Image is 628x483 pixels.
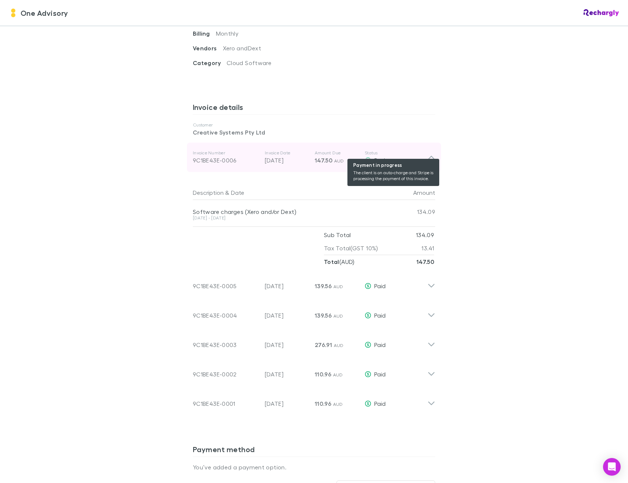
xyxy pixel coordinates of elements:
[187,327,441,357] div: 9C1BE43E-0003[DATE]276.91 AUDPaid
[315,371,331,378] span: 110.96
[21,7,68,18] span: One Advisory
[187,143,441,172] div: Invoice Number9C1BE43E-0006Invoice Date[DATE]Amount Due147.50 AUDStatus
[193,208,391,215] div: Software charges (Xero and/or Dext)
[265,282,309,290] p: [DATE]
[187,386,441,415] div: 9C1BE43E-0001[DATE]110.96 AUDPaid
[315,157,332,164] span: 147.50
[193,128,435,137] p: Creative Systems Pty Ltd
[187,357,441,386] div: 9C1BE43E-0002[DATE]110.96 AUDPaid
[193,185,388,200] div: &
[193,463,435,472] p: You’ve added a payment option.
[315,282,332,290] span: 139.56
[193,399,259,408] div: 9C1BE43E-0001
[193,150,259,156] p: Invoice Number
[193,122,435,128] p: Customer
[374,157,392,164] span: Paying
[193,282,259,290] div: 9C1BE43E-0005
[265,370,309,379] p: [DATE]
[374,341,386,348] span: Paid
[187,268,441,298] div: 9C1BE43E-0005[DATE]139.56 AUDPaid
[333,313,343,319] span: AUD
[265,156,309,165] p: [DATE]
[216,30,239,37] span: Monthly
[416,258,434,265] strong: 147.50
[231,185,244,200] button: Date
[193,311,259,320] div: 9C1BE43E-0004
[333,372,343,378] span: AUD
[365,150,427,156] p: Status
[416,228,434,241] p: 134.09
[223,44,261,51] span: Xero and Dext
[315,341,332,348] span: 276.91
[324,228,351,241] p: Sub Total
[193,340,259,349] div: 9C1BE43E-0003
[187,298,441,327] div: 9C1BE43E-0004[DATE]139.56 AUDPaid
[265,399,309,408] p: [DATE]
[193,30,216,37] span: Billing
[193,445,435,457] h3: Payment method
[374,371,386,378] span: Paid
[193,370,259,379] div: 9C1BE43E-0002
[333,284,343,289] span: AUD
[193,44,223,52] span: Vendors
[374,282,386,289] span: Paid
[9,8,18,17] img: One Advisory's Logo
[422,241,434,255] p: 13.41
[193,103,435,114] h3: Invoice details
[315,400,331,407] span: 110.96
[193,156,259,165] div: 9C1BE43E-0006
[374,312,386,319] span: Paid
[334,343,344,348] span: AUD
[391,200,435,223] div: 134.09
[227,59,271,66] span: Cloud Software
[265,311,309,320] p: [DATE]
[265,340,309,349] p: [DATE]
[333,401,343,407] span: AUD
[324,255,355,268] p: ( AUD )
[193,216,391,220] div: [DATE] - [DATE]
[193,185,224,200] button: Description
[603,458,621,476] div: Open Intercom Messenger
[374,400,386,407] span: Paid
[315,312,332,319] span: 139.56
[315,150,359,156] p: Amount Due
[334,158,344,164] span: AUD
[584,9,619,17] img: Rechargly Logo
[265,150,309,156] p: Invoice Date
[324,258,339,265] strong: Total
[193,59,227,67] span: Category
[324,241,378,255] p: Tax Total (GST 10%)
